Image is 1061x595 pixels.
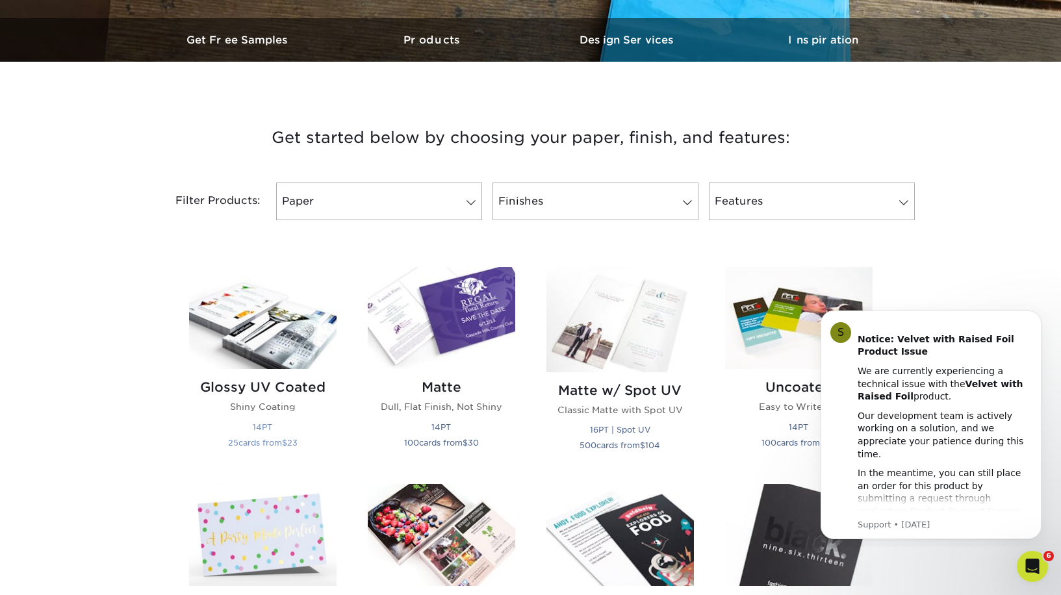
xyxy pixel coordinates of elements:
h2: Glossy UV Coated [189,379,337,395]
a: Paper [276,183,482,220]
span: 25 [228,438,238,448]
img: Uncoated Postcards [725,267,873,369]
span: 500 [580,440,596,450]
a: Get Free Samples [141,18,336,62]
h2: Matte w/ Spot UV [546,383,694,398]
p: Dull, Flat Finish, Not Shiny [368,400,515,413]
span: $ [640,440,645,450]
a: Products [336,18,531,62]
a: Glossy UV Coated Postcards Glossy UV Coated Shiny Coating 14PT 25cards from$23 [189,267,337,468]
div: Filter Products: [141,183,271,220]
small: 14PT [789,422,808,432]
iframe: Intercom notifications message [801,299,1061,547]
span: 23 [287,438,298,448]
p: Easy to Write On [725,400,873,413]
span: 100 [761,438,776,448]
small: 14PT [431,422,451,432]
span: 30 [468,438,479,448]
img: Matte Postcards [368,267,515,369]
img: Glossy UV Coated Postcards [189,267,337,369]
h3: Inspiration [726,34,921,46]
small: 14PT [253,422,272,432]
span: $ [463,438,468,448]
a: Inspiration [726,18,921,62]
span: 104 [645,440,660,450]
small: cards from [404,438,479,448]
p: Shiny Coating [189,400,337,413]
img: C1S Postcards [368,484,515,586]
img: Silk w/ Spot UV Postcards [725,484,873,586]
a: Uncoated Postcards Uncoated Easy to Write On 14PT 100cards from$66 [725,267,873,468]
a: Design Services [531,18,726,62]
img: Matte w/ Spot UV Postcards [546,267,694,372]
span: $ [282,438,287,448]
span: 100 [404,438,419,448]
span: 6 [1043,551,1054,561]
a: Matte w/ Spot UV Postcards Matte w/ Spot UV Classic Matte with Spot UV 16PT | Spot UV 500cards fr... [546,267,694,468]
small: cards from [228,438,298,448]
small: cards from [580,440,660,450]
img: Uncoated w/ Stamped Foil Postcards [189,484,337,586]
h3: Get Free Samples [141,34,336,46]
a: Features [709,183,915,220]
h2: Uncoated [725,379,873,395]
small: 16PT | Spot UV [590,425,650,435]
small: cards from [761,438,836,448]
p: Classic Matte with Spot UV [546,403,694,416]
a: Finishes [492,183,698,220]
iframe: Intercom live chat [1017,551,1048,582]
h2: Matte [368,379,515,395]
h3: Products [336,34,531,46]
img: Silk Laminated Postcards [546,484,694,586]
a: Matte Postcards Matte Dull, Flat Finish, Not Shiny 14PT 100cards from$30 [368,267,515,468]
h3: Design Services [531,34,726,46]
h3: Get started below by choosing your paper, finish, and features: [151,108,911,167]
